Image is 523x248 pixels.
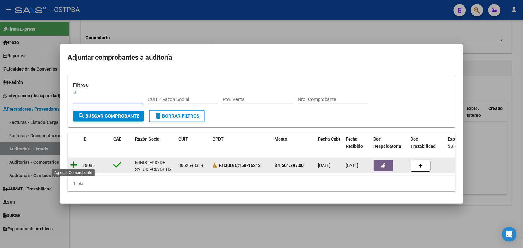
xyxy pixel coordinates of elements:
[318,137,340,141] span: Fecha Cpbt
[178,137,188,141] span: CUIT
[78,113,139,119] span: Buscar Comprobante
[73,111,144,122] button: Buscar Comprobante
[133,133,176,153] datatable-header-cell: Razón Social
[176,133,210,153] datatable-header-cell: CUIT
[213,137,224,141] span: CPBT
[272,133,315,153] datatable-header-cell: Monto
[68,52,455,63] h2: Adjuntar comprobantes a auditoría
[448,137,476,149] span: Expediente SUR Asociado
[346,163,358,168] span: [DATE]
[374,137,402,149] span: Doc Respaldatoria
[219,163,239,168] span: Factura C:
[113,137,121,141] span: CAE
[408,133,446,153] datatable-header-cell: Doc Trazabilidad
[346,137,363,149] span: Fecha Recibido
[343,133,371,153] datatable-header-cell: Fecha Recibido
[315,133,343,153] datatable-header-cell: Fecha Cpbt
[80,133,111,153] datatable-header-cell: ID
[275,137,287,141] span: Monto
[446,133,480,153] datatable-header-cell: Expediente SUR Asociado
[82,137,86,141] span: ID
[411,137,436,149] span: Doc Trazabilidad
[275,163,304,168] strong: $ 1.501.897,00
[155,112,162,120] mat-icon: delete
[78,112,85,120] mat-icon: search
[68,176,455,191] div: 1 total
[149,110,205,122] button: Borrar Filtros
[135,137,161,141] span: Razón Social
[73,81,450,89] h3: Filtros
[155,113,199,119] span: Borrar Filtros
[82,163,95,168] span: 18085
[502,227,517,242] div: Open Intercom Messenger
[219,163,261,168] strong: 158-16213
[371,133,408,153] datatable-header-cell: Doc Respaldatoria
[111,133,133,153] datatable-header-cell: CAE
[318,163,331,168] span: [DATE]
[210,133,272,153] datatable-header-cell: CPBT
[178,163,206,168] span: 30626983398
[135,159,174,180] div: MINISTERIO DE SALUD PCIA DE BS AS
